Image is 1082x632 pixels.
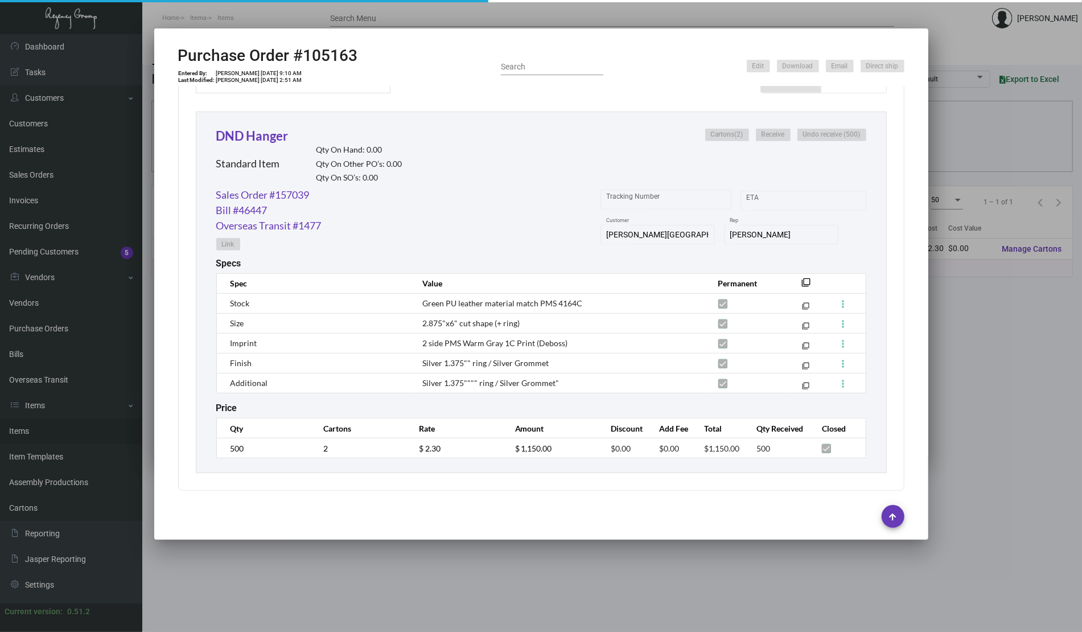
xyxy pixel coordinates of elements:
span: Size [231,318,244,328]
td: [PERSON_NAME] [DATE] 9:10 AM [216,70,303,77]
th: Closed [811,418,866,438]
span: Edit [752,61,764,71]
th: Discount [599,418,648,438]
h2: Specs [216,258,241,269]
button: Cartons(2) [705,129,749,141]
h2: Qty On Hand: 0.00 [316,145,402,155]
th: Qty Received [746,418,811,438]
span: 500 [757,444,771,453]
th: Rate [408,418,503,438]
a: Bill #46447 [216,203,268,218]
span: 2 side PMS Warm Gray 1C Print (Deboss) [422,338,567,348]
span: Imprint [231,338,257,348]
h2: Purchase Order #105163 [178,46,358,65]
span: (2) [735,131,743,139]
span: Email [832,61,848,71]
mat-icon: filter_none [802,364,809,372]
span: $0.00 [611,444,631,453]
span: Silver 1.375"" ring / Silver Grommet [422,358,549,368]
span: 2.875"x6" cut shape (+ ring) [422,318,520,328]
a: Overseas Transit #1477 [216,218,322,233]
span: Stock [231,298,250,308]
span: Green PU leather material match PMS 4164C [422,298,582,308]
button: Undo receive (500) [797,129,866,141]
span: Silver 1.375"""" ring / Silver Grommet" [422,378,559,388]
a: DND Hanger [216,128,289,143]
h2: Price [216,403,237,413]
span: Finish [231,358,252,368]
span: $0.00 [659,444,679,453]
th: Cartons [312,418,408,438]
mat-icon: filter_none [802,325,809,332]
span: Cartons [711,130,743,139]
td: Last Modified: [178,77,216,84]
th: Qty [216,418,312,438]
mat-icon: filter_none [802,384,809,392]
span: Download [783,61,813,71]
h2: Qty On Other PO’s: 0.00 [316,159,402,169]
span: Additional [231,378,268,388]
a: Sales Order #157039 [216,187,310,203]
th: Value [411,273,706,293]
th: Add Fee [648,418,693,438]
span: Receive [762,130,785,139]
input: End date [791,196,846,205]
input: Start date [746,196,781,205]
button: Email [826,60,854,72]
div: Current version: [5,606,63,618]
button: Edit [747,60,770,72]
span: Direct ship [866,61,899,71]
h2: Standard Item [216,158,280,170]
th: Amount [504,418,599,438]
div: 0.51.2 [67,606,90,618]
mat-icon: filter_none [802,344,809,352]
h2: Qty On SO’s: 0.00 [316,173,402,183]
th: Total [693,418,746,438]
button: Download [777,60,819,72]
th: Spec [216,273,411,293]
button: Receive [756,129,791,141]
th: Permanent [707,273,785,293]
button: Link [216,238,240,251]
span: $1,150.00 [705,444,740,453]
button: Direct ship [861,60,904,72]
td: Entered By: [178,70,216,77]
mat-icon: filter_none [802,281,811,290]
td: [PERSON_NAME] [DATE] 2:51 AM [216,77,303,84]
mat-icon: filter_none [802,305,809,312]
span: Undo receive (500) [803,130,861,139]
span: Link [222,240,234,249]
